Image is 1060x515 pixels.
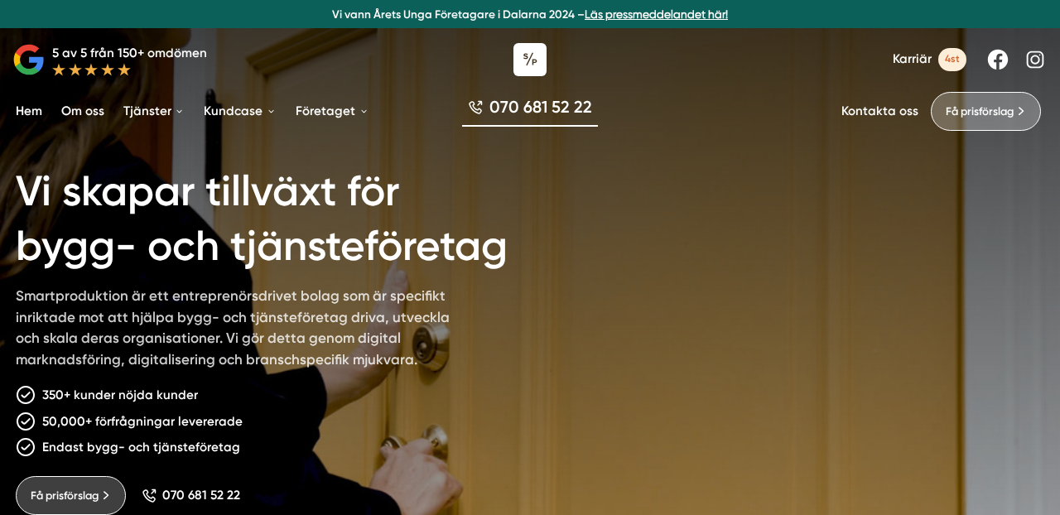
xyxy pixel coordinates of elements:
a: Karriär 4st [893,48,966,70]
a: 070 681 52 22 [142,488,241,503]
span: 070 681 52 22 [162,488,240,503]
span: Karriär [893,51,932,67]
a: Tjänster [120,91,188,132]
p: Endast bygg- och tjänsteföretag [42,437,240,457]
p: 50,000+ förfrågningar levererade [42,412,243,431]
span: Få prisförslag [946,103,1014,120]
p: Vi vann Årets Unga Företagare i Dalarna 2024 – [7,7,1054,22]
h1: Vi skapar tillväxt för bygg- och tjänsteföretag [16,145,600,286]
a: 070 681 52 22 [462,96,599,128]
span: Få prisförslag [31,487,99,504]
a: Kontakta oss [841,103,918,119]
a: Läs pressmeddelandet här! [585,7,728,21]
p: 350+ kunder nöjda kunder [42,385,198,405]
a: Kundcase [200,91,279,132]
a: Hem [12,91,46,132]
a: Om oss [58,91,108,132]
p: 5 av 5 från 150+ omdömen [52,43,207,63]
a: Företaget [292,91,372,132]
p: Smartproduktion är ett entreprenörsdrivet bolag som är specifikt inriktade mot att hjälpa bygg- o... [16,286,469,377]
a: Få prisförslag [931,92,1041,131]
a: Få prisförslag [16,476,126,515]
span: 070 681 52 22 [489,96,592,119]
span: 4st [938,48,966,70]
